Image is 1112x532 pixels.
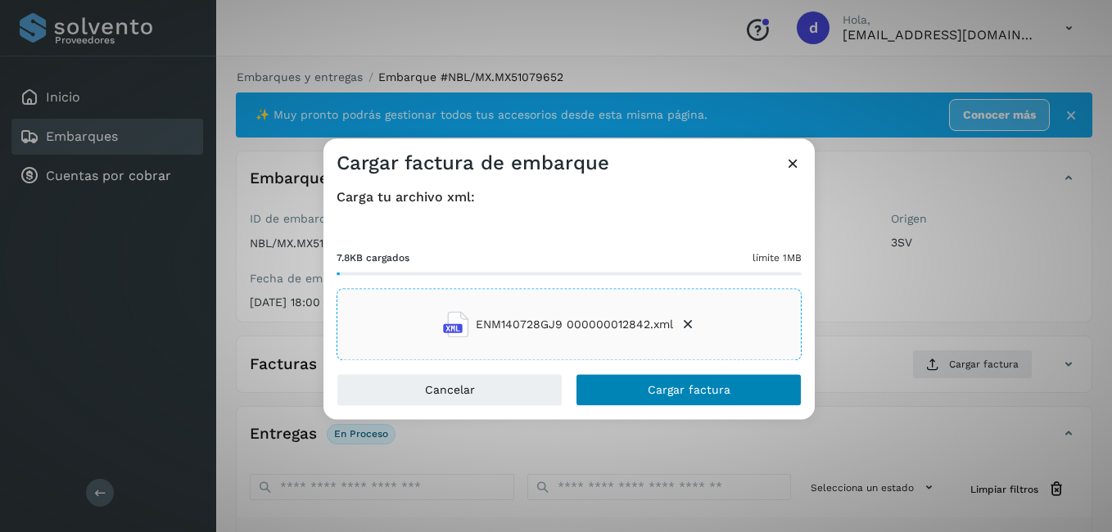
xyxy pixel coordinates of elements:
[648,385,730,396] span: Cargar factura
[337,251,409,266] span: 7.8KB cargados
[425,385,475,396] span: Cancelar
[337,151,609,175] h3: Cargar factura de embarque
[337,189,802,205] h4: Carga tu archivo xml:
[576,374,802,407] button: Cargar factura
[337,374,563,407] button: Cancelar
[476,316,673,333] span: ENM140728GJ9 000000012842.xml
[753,251,802,266] span: límite 1MB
